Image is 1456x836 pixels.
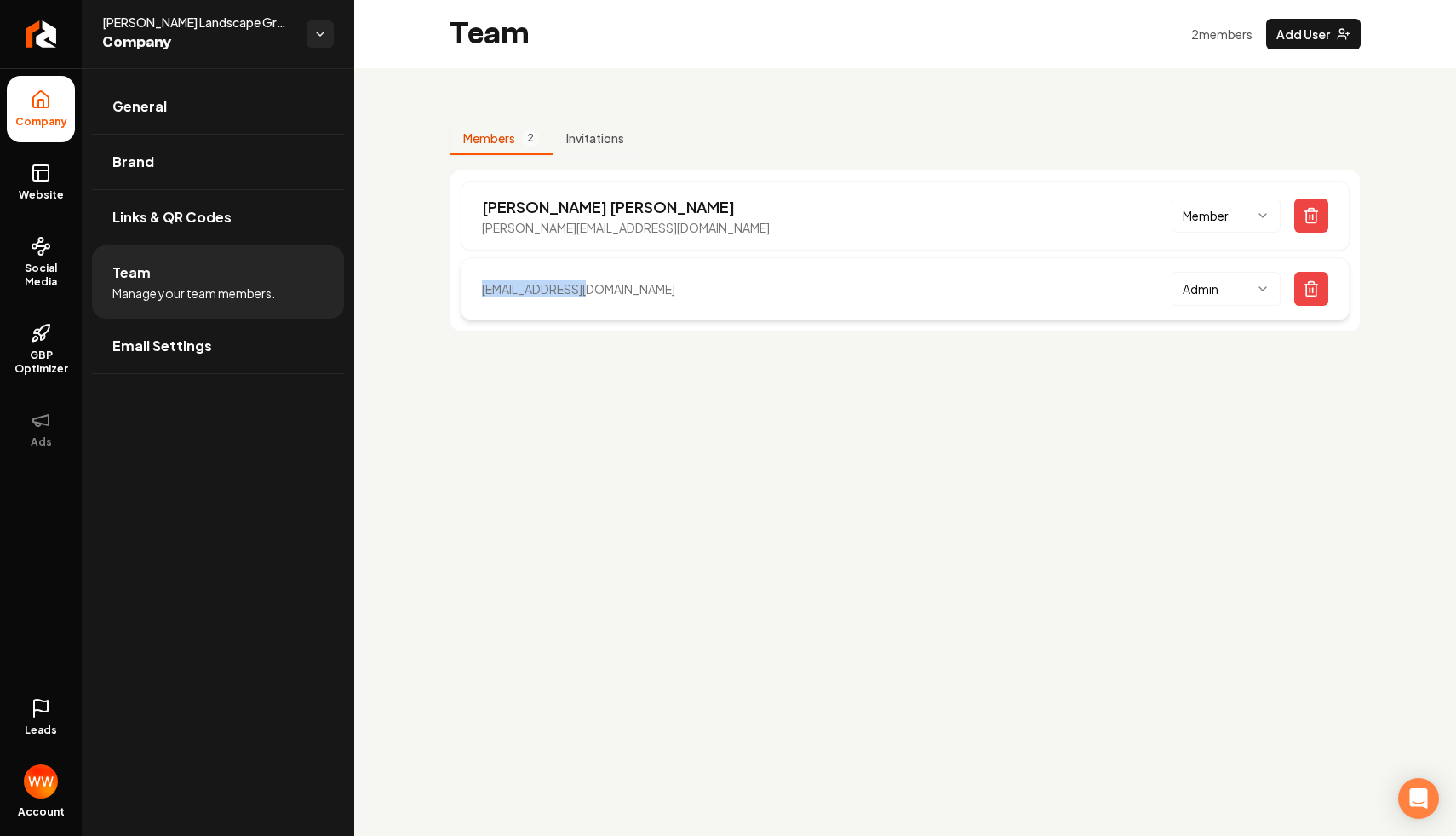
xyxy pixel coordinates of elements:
[9,115,74,129] span: Company
[482,219,770,236] p: [PERSON_NAME][EMAIL_ADDRESS][DOMAIN_NAME]
[522,130,539,147] span: 2
[7,349,75,376] span: GBP Optimizer
[482,195,770,219] p: [PERSON_NAME] [PERSON_NAME]
[1266,19,1361,49] button: Add User
[450,123,553,155] button: Members
[24,435,59,449] span: Ads
[7,149,75,216] a: Website
[92,135,344,189] a: Brand
[7,222,75,303] a: Social Media
[102,14,293,31] span: [PERSON_NAME] Landscape Group, LLC
[112,285,275,302] span: Manage your team members.
[553,123,638,155] button: Invitations
[102,31,293,55] span: Company
[92,190,344,245] a: Links & QR Codes
[112,336,212,356] span: Email Settings
[12,188,71,202] span: Website
[25,724,57,737] span: Leads
[450,17,530,51] h2: Team
[112,207,232,228] span: Links & QR Codes
[7,262,75,289] span: Social Media
[112,152,154,172] span: Brand
[92,319,344,373] a: Email Settings
[7,396,75,463] button: Ads
[26,20,57,48] img: Rebolt Logo
[7,309,75,389] a: GBP Optimizer
[112,262,151,283] span: Team
[24,764,58,799] img: Will Wallace
[112,96,167,117] span: General
[18,805,65,819] span: Account
[24,758,58,799] button: Open user button
[1398,778,1439,819] div: Open Intercom Messenger
[482,280,675,297] p: [EMAIL_ADDRESS][DOMAIN_NAME]
[7,684,75,751] a: Leads
[1191,26,1253,43] p: 2 member s
[92,79,344,134] a: General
